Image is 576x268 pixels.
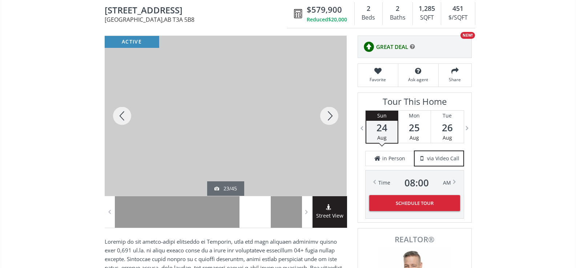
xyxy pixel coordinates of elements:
div: 2 [358,4,379,13]
span: REALTOR® [366,236,463,243]
span: [GEOGRAPHIC_DATA] , AB T3A 5B8 [105,17,290,22]
div: $/SQFT [445,12,471,23]
span: $20,000 [328,16,347,23]
div: Baths [386,12,409,23]
div: Tue [431,111,464,121]
div: Sun [366,111,398,121]
span: Aug [410,134,419,141]
span: Aug [443,134,452,141]
span: 08 : 00 [404,178,429,188]
div: Time AM [378,178,451,188]
div: Reduced [307,16,347,23]
span: 1,285 [419,4,435,13]
span: GREAT DEAL [376,43,408,51]
span: $579,900 [307,4,342,15]
div: 451 [445,4,471,13]
img: rating icon [362,40,376,54]
button: Schedule Tour [369,195,460,211]
span: Favorite [362,77,394,83]
span: 25 [398,123,431,133]
span: via Video Call [427,155,459,162]
span: 24 [366,123,398,133]
span: Street View [313,212,347,220]
span: 6 Edenwold Green NW [105,5,290,17]
span: Share [442,77,468,83]
div: Beds [358,12,379,23]
div: Mon [398,111,431,121]
div: 6 Edenwold Green NW Calgary, AB T3A 5B8 - Photo 23 of 45 [105,36,347,196]
span: Aug [377,134,387,141]
span: in Person [382,155,405,162]
div: 2 [386,4,409,13]
span: 26 [431,123,464,133]
div: 23/45 [214,185,237,192]
h3: Tour This Home [365,96,464,110]
span: Ask agent [402,77,435,83]
div: SQFT [416,12,437,23]
div: active [105,36,159,48]
div: NEW! [460,32,475,39]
